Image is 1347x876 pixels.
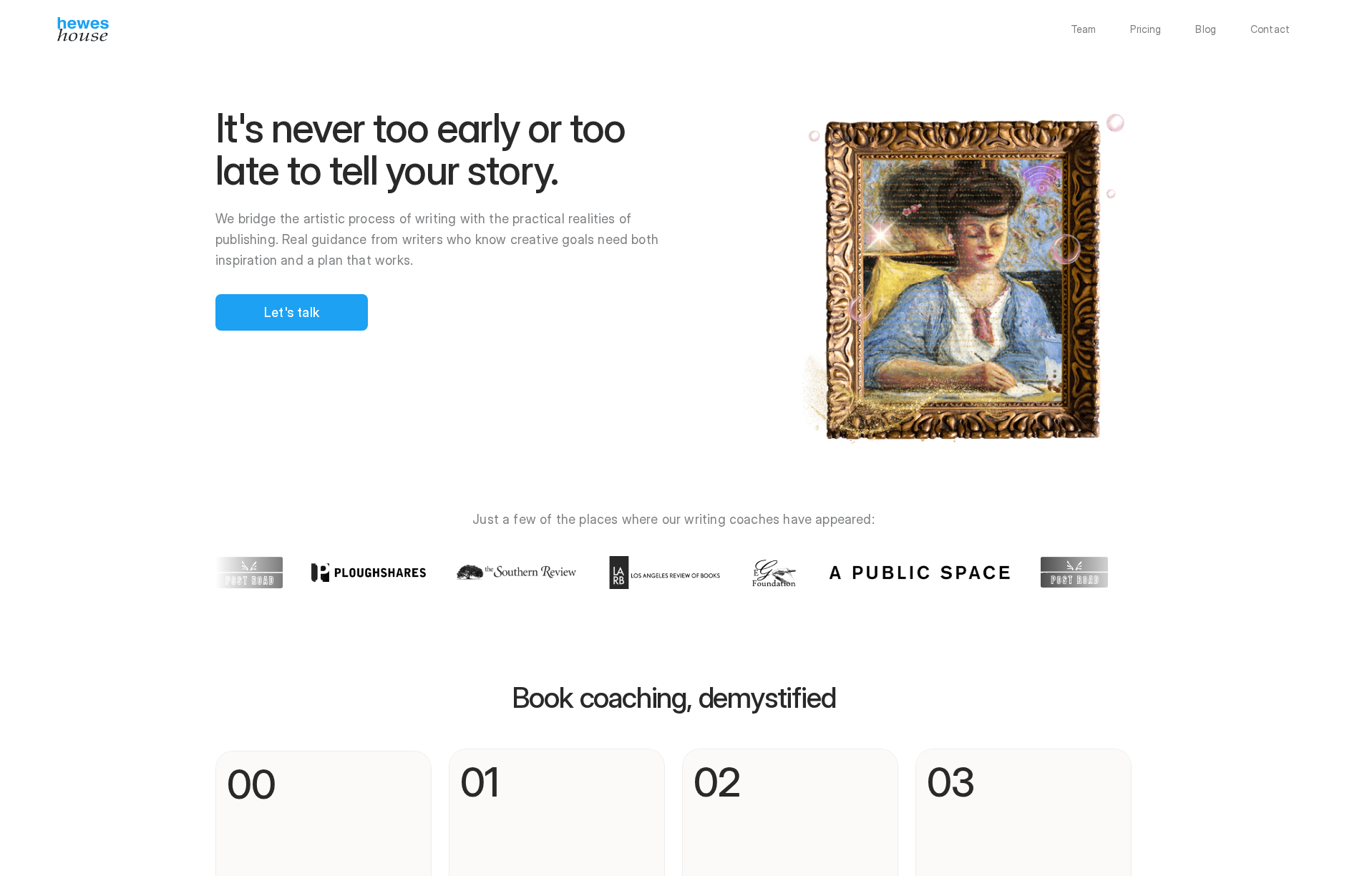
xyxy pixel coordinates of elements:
p: Book coaching, demystified [215,682,1132,714]
h1: It's never too early or too late to tell your story. [215,107,681,193]
a: Contact [1250,24,1290,34]
p: Let's talk [264,303,319,322]
img: Hewes House’s book coach services offer creative writing courses, writing class to learn differen... [57,17,109,42]
a: Pricing [1130,24,1161,34]
p: We bridge the artistic process of writing with the practical realities of publishing. Real guidan... [215,209,681,271]
a: Blog [1195,24,1216,34]
a: Team [1071,24,1096,34]
p: 00 [227,762,276,807]
p: Just a few of the places where our writing coaches have appeared: [215,513,1132,526]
